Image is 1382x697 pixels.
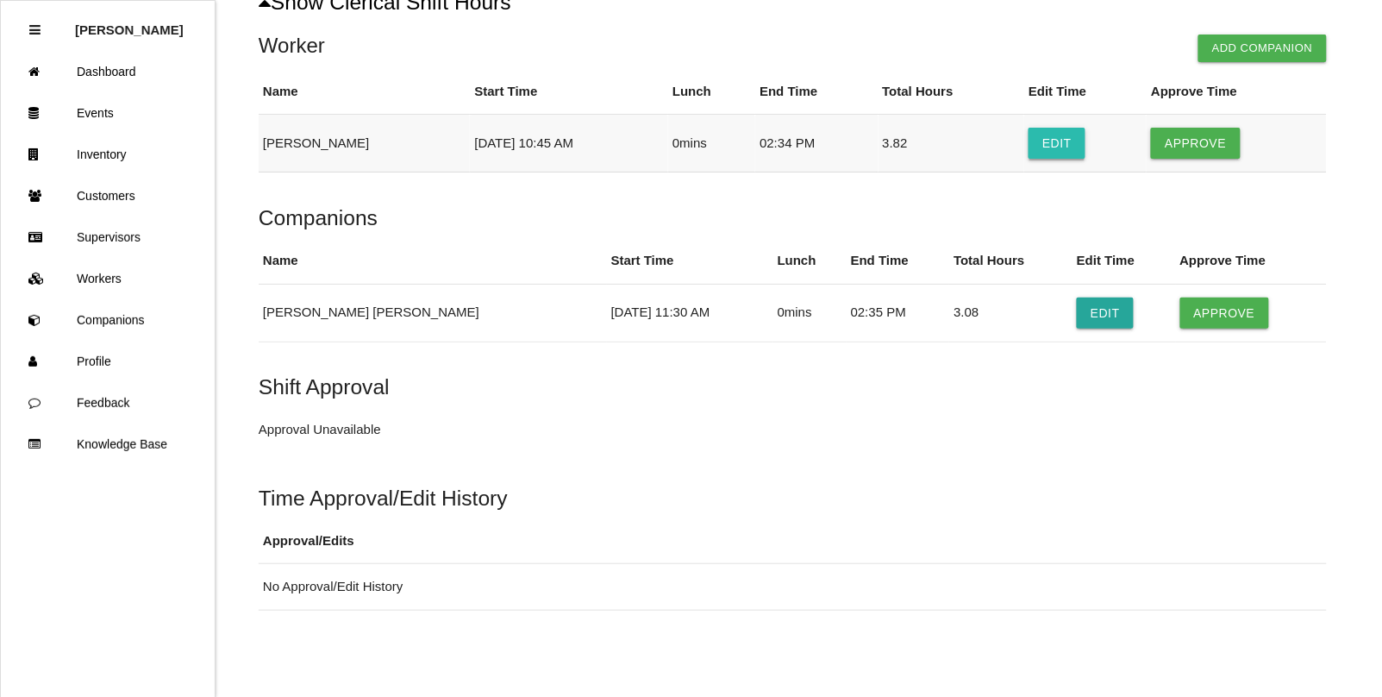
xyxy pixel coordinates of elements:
[1024,69,1147,115] th: Edit Time
[668,115,755,173] td: 0 mins
[755,115,878,173] td: 02:34 PM
[75,9,184,37] p: Rosie Blandino
[1,134,215,175] a: Inventory
[1077,298,1134,329] button: Edit
[1198,35,1327,62] button: Add Companion
[755,69,878,115] th: End Time
[879,115,1025,173] td: 3.82
[1029,128,1085,159] button: Edit
[259,518,1327,564] th: Approval/Edits
[259,35,1327,57] h4: Worker
[1,175,215,217] a: Customers
[259,69,470,115] th: Name
[1147,69,1326,115] th: Approve Time
[259,284,607,342] td: [PERSON_NAME] [PERSON_NAME]
[949,238,1072,284] th: Total Hours
[259,115,470,173] td: [PERSON_NAME]
[847,238,950,284] th: End Time
[1,382,215,424] a: Feedback
[259,375,1327,399] h5: Shift Approval
[879,69,1025,115] th: Total Hours
[1151,128,1240,159] button: Approve
[1,92,215,134] a: Events
[259,487,1327,510] h5: Time Approval/Edit History
[29,9,41,51] div: Close
[1,341,215,382] a: Profile
[1,217,215,258] a: Supervisors
[470,115,668,173] td: [DATE] 10:45 AM
[607,284,773,342] td: [DATE] 11:30 AM
[847,284,950,342] td: 02:35 PM
[949,284,1072,342] td: 3.08
[1,299,215,341] a: Companions
[773,238,847,284] th: Lunch
[259,420,381,440] p: Approval Unavailable
[668,69,755,115] th: Lunch
[1176,238,1327,284] th: Approve Time
[1072,238,1176,284] th: Edit Time
[773,284,847,342] td: 0 mins
[1,51,215,92] a: Dashboard
[1180,298,1269,329] button: Approve
[1,258,215,299] a: Workers
[259,206,1327,229] h5: Companions
[259,564,1327,611] td: No Approval/Edit History
[470,69,668,115] th: Start Time
[259,238,607,284] th: Name
[607,238,773,284] th: Start Time
[1,424,215,465] a: Knowledge Base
